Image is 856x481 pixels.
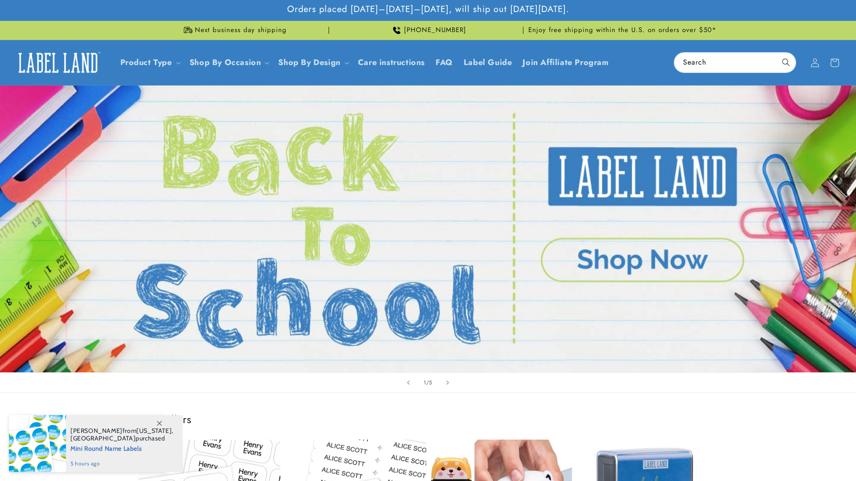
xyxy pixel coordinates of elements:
[353,52,430,73] a: Care instructions
[278,57,340,68] a: Shop By Design
[70,434,136,442] span: [GEOGRAPHIC_DATA]
[429,378,432,387] span: 5
[523,57,609,68] span: Join Affiliate Program
[70,442,173,453] span: Mini Round Name Labels
[70,460,173,468] span: 5 hours ago
[184,52,273,73] summary: Shop By Occasion
[527,21,718,40] div: Announcement
[10,45,106,80] a: Label Land
[358,57,425,68] span: Care instructions
[195,26,287,35] span: Next business day shipping
[517,52,614,73] a: Join Affiliate Program
[438,373,457,392] button: Next slide
[138,21,329,40] div: Announcement
[430,52,458,73] a: FAQ
[189,57,261,68] span: Shop By Occasion
[273,52,352,73] summary: Shop By Design
[13,49,103,77] img: Label Land
[426,378,429,387] span: /
[70,427,173,442] span: from , purchased
[404,26,466,35] span: [PHONE_NUMBER]
[424,378,426,387] span: 1
[464,57,512,68] span: Label Guide
[333,21,523,40] div: Announcement
[70,427,123,435] span: [PERSON_NAME]
[136,427,172,435] span: [US_STATE]
[528,26,716,35] span: Enjoy free shipping within the U.S. on orders over $50*
[776,53,796,72] button: Search
[138,412,718,426] h2: Best sellers
[115,52,184,73] summary: Product Type
[458,52,518,73] a: Label Guide
[120,57,172,68] a: Product Type
[436,57,453,68] span: FAQ
[399,373,418,392] button: Previous slide
[287,4,569,15] span: Orders placed [DATE]–[DATE]–[DATE], will ship out [DATE][DATE].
